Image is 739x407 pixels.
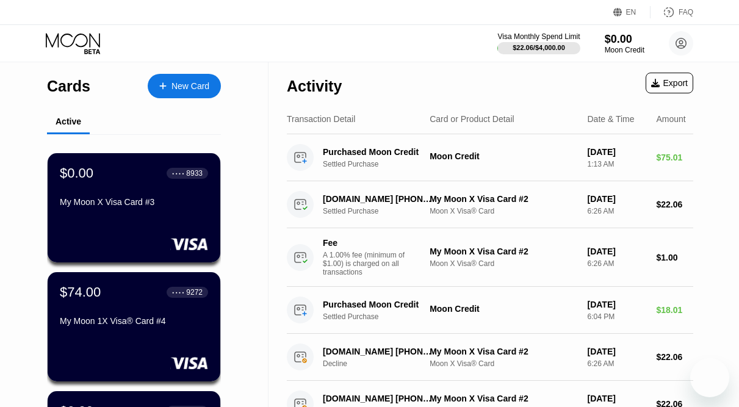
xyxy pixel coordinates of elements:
[605,33,644,54] div: $0.00Moon Credit
[587,300,646,309] div: [DATE]
[690,358,729,397] iframe: Button to launch messaging window
[287,114,355,124] div: Transaction Detail
[656,114,685,124] div: Amount
[497,32,580,54] div: Visa Monthly Spend Limit$22.06/$4,000.00
[323,251,414,276] div: A 1.00% fee (minimum of $1.00) is charged on all transactions
[60,316,208,326] div: My Moon 1X Visa® Card #4
[47,77,90,95] div: Cards
[287,77,342,95] div: Activity
[323,312,442,321] div: Settled Purchase
[430,247,577,256] div: My Moon X Visa Card #2
[323,160,442,168] div: Settled Purchase
[679,8,693,16] div: FAQ
[60,197,208,207] div: My Moon X Visa Card #3
[60,165,93,181] div: $0.00
[430,347,577,356] div: My Moon X Visa Card #2
[587,347,646,356] div: [DATE]
[430,394,577,403] div: My Moon X Visa Card #2
[430,259,577,268] div: Moon X Visa® Card
[323,359,442,368] div: Decline
[172,290,184,294] div: ● ● ● ●
[323,394,434,403] div: [DOMAIN_NAME] [PHONE_NUMBER] US
[656,253,693,262] div: $1.00
[613,6,651,18] div: EN
[587,207,646,215] div: 6:26 AM
[323,347,434,356] div: [DOMAIN_NAME] [PHONE_NUMBER] US
[587,359,646,368] div: 6:26 AM
[587,259,646,268] div: 6:26 AM
[60,284,101,300] div: $74.00
[287,334,693,381] div: [DOMAIN_NAME] [PHONE_NUMBER] USDeclineMy Moon X Visa Card #2Moon X Visa® Card[DATE]6:26 AM$22.06
[148,74,221,98] div: New Card
[656,305,693,315] div: $18.01
[287,181,693,228] div: [DOMAIN_NAME] [PHONE_NUMBER] USSettled PurchaseMy Moon X Visa Card #2Moon X Visa® Card[DATE]6:26 ...
[171,81,209,92] div: New Card
[646,73,693,93] div: Export
[287,287,693,334] div: Purchased Moon CreditSettled PurchaseMoon Credit[DATE]6:04 PM$18.01
[287,134,693,181] div: Purchased Moon CreditSettled PurchaseMoon Credit[DATE]1:13 AM$75.01
[430,359,577,368] div: Moon X Visa® Card
[186,169,203,178] div: 8933
[656,153,693,162] div: $75.01
[56,117,81,126] div: Active
[323,300,434,309] div: Purchased Moon Credit
[587,312,646,321] div: 6:04 PM
[287,228,693,287] div: FeeA 1.00% fee (minimum of $1.00) is charged on all transactionsMy Moon X Visa Card #2Moon X Visa...
[48,153,220,262] div: $0.00● ● ● ●8933My Moon X Visa Card #3
[651,6,693,18] div: FAQ
[587,147,646,157] div: [DATE]
[587,194,646,204] div: [DATE]
[605,33,644,46] div: $0.00
[605,46,644,54] div: Moon Credit
[323,238,408,248] div: Fee
[587,247,646,256] div: [DATE]
[172,171,184,175] div: ● ● ● ●
[48,272,220,381] div: $74.00● ● ● ●9272My Moon 1X Visa® Card #4
[323,147,434,157] div: Purchased Moon Credit
[430,304,577,314] div: Moon Credit
[430,194,577,204] div: My Moon X Visa Card #2
[656,352,693,362] div: $22.06
[323,194,434,204] div: [DOMAIN_NAME] [PHONE_NUMBER] US
[587,114,634,124] div: Date & Time
[430,207,577,215] div: Moon X Visa® Card
[626,8,636,16] div: EN
[497,32,580,41] div: Visa Monthly Spend Limit
[656,200,693,209] div: $22.06
[651,78,688,88] div: Export
[513,44,565,51] div: $22.06 / $4,000.00
[186,288,203,297] div: 9272
[430,114,514,124] div: Card or Product Detail
[587,160,646,168] div: 1:13 AM
[430,151,577,161] div: Moon Credit
[587,394,646,403] div: [DATE]
[323,207,442,215] div: Settled Purchase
